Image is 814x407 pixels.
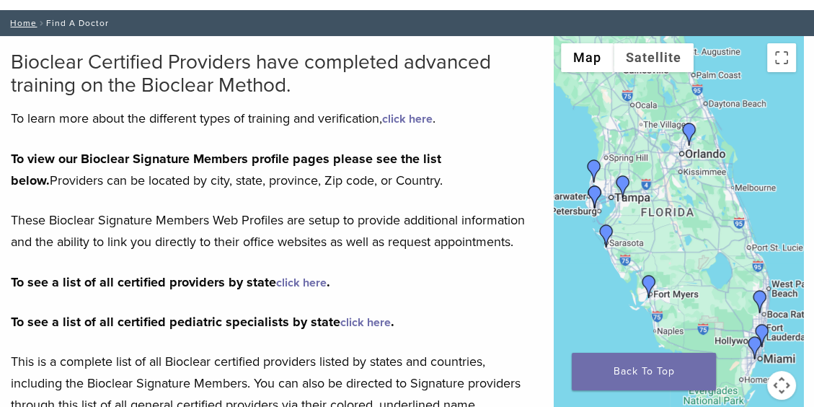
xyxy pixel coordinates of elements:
[340,315,391,330] a: click here
[572,353,716,390] a: Back To Top
[767,43,796,72] button: Toggle fullscreen view
[614,43,694,72] button: Show satellite imagery
[11,108,532,129] p: To learn more about the different types of training and verification, .
[11,314,394,330] strong: To see a list of all certified pediatric specialists by state .
[11,148,532,191] p: Providers can be located by city, state, province, Zip code, or Country.
[583,159,606,183] div: Dr. Seema Amin
[11,151,441,188] strong: To view our Bioclear Signature Members profile pages please see the list below.
[37,19,46,27] span: /
[595,224,618,248] div: Dr. Hank Michael
[751,324,774,347] div: Dr. David Carroll
[611,175,634,198] div: Dr. Larry Saylor
[276,276,327,290] a: click here
[743,336,766,359] div: Dr. Lino Suarez
[561,43,614,72] button: Show street map
[11,51,532,97] h2: Bioclear Certified Providers have completed advanced training on the Bioclear Method.
[11,209,532,253] p: These Bioclear Signature Members Web Profiles are setup to provide additional information and the...
[11,274,330,290] strong: To see a list of all certified providers by state .
[382,112,433,126] a: click here
[637,275,660,298] div: Dr. Rachel Donovan
[767,371,796,400] button: Map camera controls
[748,290,771,313] div: Dr. Armando Ponte
[6,18,37,28] a: Home
[678,123,701,146] div: Dr. Mary Isaacs
[583,185,606,209] div: Dr. Cindy Brayer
